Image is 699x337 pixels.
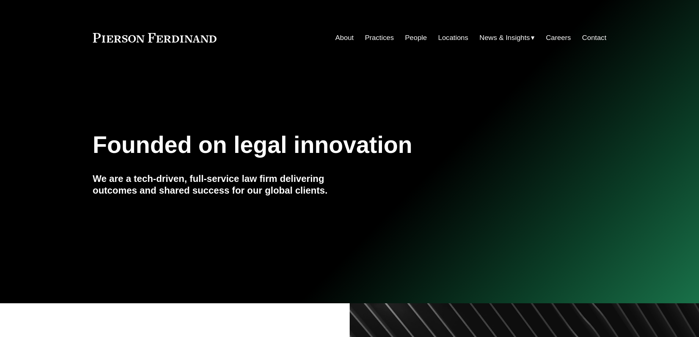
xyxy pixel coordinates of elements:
h1: Founded on legal innovation [93,132,521,158]
a: folder dropdown [480,31,535,45]
a: Contact [582,31,606,45]
a: Careers [546,31,571,45]
a: Practices [365,31,394,45]
a: People [405,31,427,45]
span: News & Insights [480,32,530,44]
a: Locations [438,31,468,45]
h4: We are a tech-driven, full-service law firm delivering outcomes and shared success for our global... [93,173,350,197]
a: About [335,31,354,45]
